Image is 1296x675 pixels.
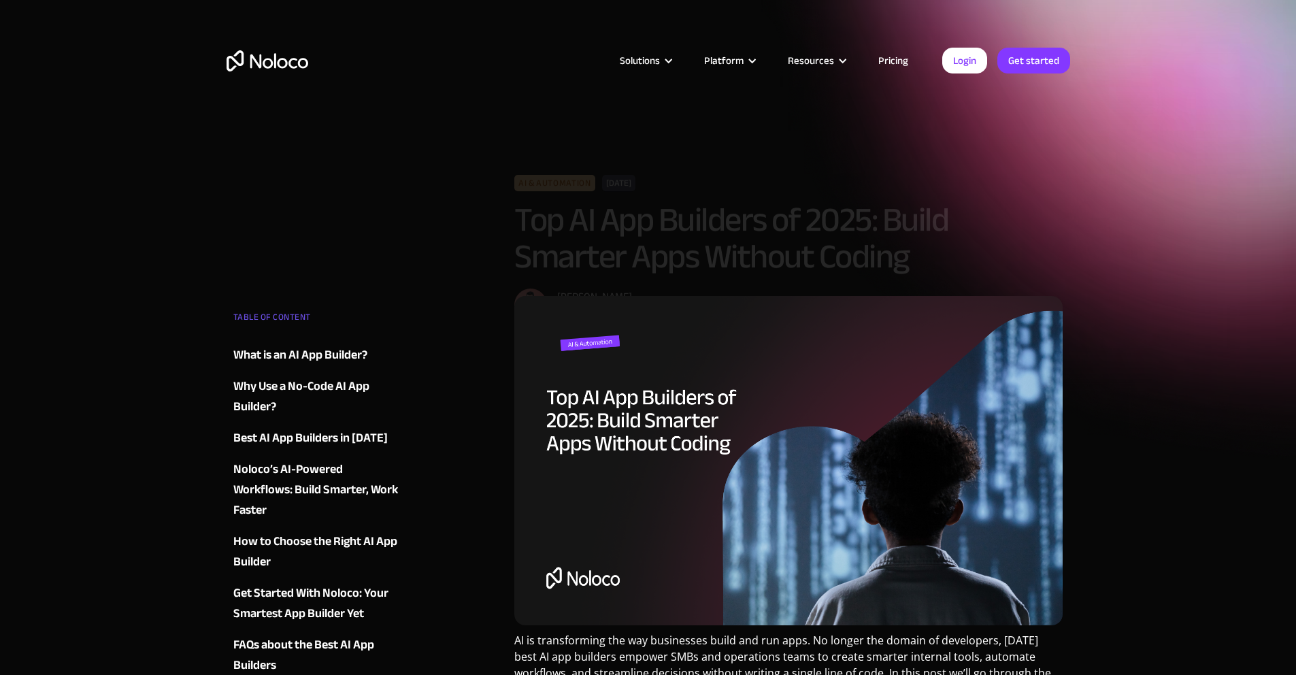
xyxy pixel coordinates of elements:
[704,52,744,69] div: Platform
[233,531,398,572] a: How to Choose the Right AI App Builder
[514,175,595,191] div: AI & Automation
[997,48,1070,73] a: Get started
[861,52,925,69] a: Pricing
[601,175,635,191] div: [DATE]
[771,52,861,69] div: Resources
[233,583,398,624] a: Get Started With Noloco: Your Smartest App Builder Yet
[514,201,1063,275] h1: Top AI App Builders of 2025: Build Smarter Apps Without Coding
[603,52,687,69] div: Solutions
[557,289,684,305] div: [PERSON_NAME]
[788,52,834,69] div: Resources
[942,48,987,73] a: Login
[620,52,660,69] div: Solutions
[233,345,398,365] a: What is an AI App Builder?
[233,428,398,448] a: Best AI App Builders in [DATE]
[227,50,308,71] a: home
[233,307,398,334] div: TABLE OF CONTENT
[233,345,367,365] div: What is an AI App Builder?
[233,376,398,417] a: Why Use a No-Code AI App Builder?
[233,459,398,521] a: ‍Noloco’s AI-Powered Workflows: Build Smarter, Work Faster
[687,52,771,69] div: Platform
[233,428,388,448] div: Best AI App Builders in [DATE]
